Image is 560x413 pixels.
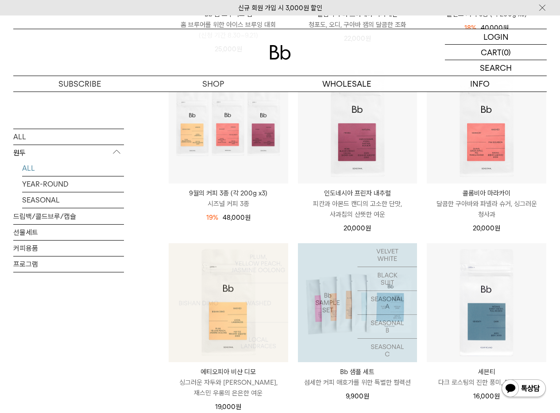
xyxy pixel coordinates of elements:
a: SEASONAL [22,192,124,207]
a: SHOP [147,76,280,92]
a: 인도네시아 프린자 내추럴 피칸과 아몬드 캔디의 고소한 단맛, 사과칩의 산뜻한 여운 [298,188,417,220]
img: 카카오톡 채널 1:1 채팅 버튼 [501,379,547,400]
span: 원 [236,403,241,411]
img: 9월의 커피 3종 (각 200g x3) [169,64,288,184]
img: 로고 [270,45,291,60]
span: 원 [494,224,500,232]
a: 프로그램 [13,256,124,272]
a: 에티오피아 비샨 디모 싱그러운 자두와 [PERSON_NAME], 재스민 우롱의 은은한 여운 [169,367,288,398]
p: 시즈널 커피 3종 [169,199,288,209]
p: CART [481,45,502,60]
p: SEARCH [480,60,512,76]
p: WHOLESALE [280,76,413,92]
div: 19% [206,212,218,223]
span: 원 [363,392,369,400]
p: 세븐티 [427,367,546,377]
span: 원 [494,392,500,400]
p: 인도네시아 프린자 내추럴 [298,188,417,199]
span: 20,000 [344,224,371,232]
p: Bb 샘플 세트 [298,367,417,377]
a: 세븐티 다크 로스팅의 진한 풍미, 묵직한 바디 [427,367,546,388]
span: 원 [365,224,371,232]
a: Bb 샘플 세트 섬세한 커피 애호가를 위한 특별한 컬렉션 [298,367,417,388]
p: LOGIN [483,29,509,44]
p: 피칸과 아몬드 캔디의 고소한 단맛, 사과칩의 산뜻한 여운 [298,199,417,220]
img: 1000000480_add2_093.jpg [169,243,288,363]
a: 신규 회원 가입 시 3,000원 할인 [238,4,322,12]
a: Bb 샘플 세트 [298,243,417,363]
span: 20,000 [473,224,500,232]
p: 싱그러운 자두와 [PERSON_NAME], 재스민 우롱의 은은한 여운 [169,377,288,398]
a: CART (0) [445,45,547,60]
span: 16,000 [473,392,500,400]
img: 1000000330_add2_017.jpg [298,243,417,363]
span: 9,900 [346,392,369,400]
a: 드립백/콜드브루/캡슐 [13,208,124,224]
a: LOGIN [445,29,547,45]
img: 세븐티 [427,243,546,363]
p: 달콤한 구아바와 파넬라 슈거, 싱그러운 청사과 [427,199,546,220]
p: 원두 [13,145,124,161]
p: (0) [502,45,511,60]
a: ALL [22,160,124,176]
p: 에티오피아 비샨 디모 [169,367,288,377]
a: 선물세트 [13,224,124,240]
a: 콜롬비아 마라카이 달콤한 구아바와 파넬라 슈거, 싱그러운 청사과 [427,188,546,220]
span: 48,000 [223,214,251,222]
p: 9월의 커피 3종 (각 200g x3) [169,188,288,199]
a: 에티오피아 비샨 디모 [169,243,288,363]
p: 콜롬비아 마라카이 [427,188,546,199]
img: 콜롬비아 마라카이 [427,64,546,184]
p: 다크 로스팅의 진한 풍미, 묵직한 바디 [427,377,546,388]
a: ALL [13,129,124,144]
span: 19,000 [215,403,241,411]
p: 섬세한 커피 애호가를 위한 특별한 컬렉션 [298,377,417,388]
a: 커피용품 [13,240,124,256]
span: 원 [245,214,251,222]
a: YEAR-ROUND [22,176,124,191]
p: INFO [413,76,547,92]
a: 9월의 커피 3종 (각 200g x3) 시즈널 커피 3종 [169,188,288,209]
a: SUBSCRIBE [13,76,147,92]
img: 인도네시아 프린자 내추럴 [298,64,417,184]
